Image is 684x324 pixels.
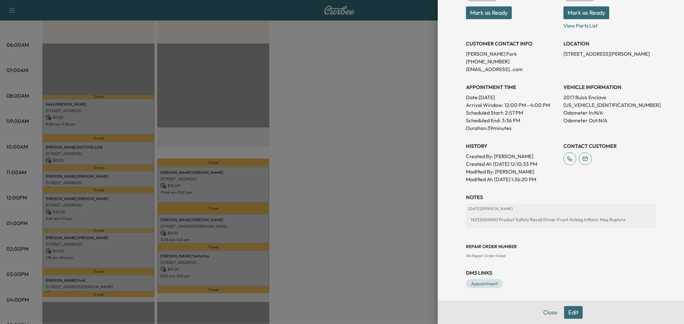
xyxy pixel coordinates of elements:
p: [STREET_ADDRESS][PERSON_NAME] [563,50,656,58]
p: View Parts List [563,19,656,29]
h3: CUSTOMER CONTACT INFO [466,40,558,47]
p: [EMAIL_ADDRESS]..com [466,65,558,73]
button: Mark as Ready [466,6,512,19]
h3: VEHICLE INFORMATION [563,83,656,91]
p: Arrival Window: [466,101,558,109]
p: Modified At : [DATE] 1:36:20 PM [466,175,558,183]
p: Odometer Out: N/A [563,117,656,124]
p: 2:57 PM [505,109,523,117]
h3: CONTACT CUSTOMER [563,142,656,150]
p: Duration: 39 minutes [466,124,558,132]
p: [PERSON_NAME] Fork [466,50,558,58]
button: Edit [564,306,583,319]
p: 2017 Buick Enclave [563,93,656,101]
p: [PHONE_NUMBER] [466,58,558,65]
span: 12:00 PM - 4:00 PM [504,101,550,109]
a: Appointment [466,279,503,288]
h3: DMS Links [466,269,656,277]
p: Created By : [PERSON_NAME] [466,152,558,160]
p: 3:36 PM [502,117,520,124]
h3: LOCATION [563,40,656,47]
p: [US_VEHICLE_IDENTIFICATION_NUMBER] [563,101,656,109]
p: Created At : [DATE] 12:10:33 PM [466,160,558,168]
span: No Repair Order linked [466,253,505,258]
h3: Repair Order number [466,243,656,250]
p: Date: [DATE] [466,93,558,101]
p: Scheduled End: [466,117,501,124]
p: Scheduled Start: [466,109,504,117]
h3: APPOINTMENT TIME [466,83,558,91]
button: Close [539,306,562,319]
div: N232404980 Product Safety Recall Driver Front Airbag Inflator May Rupture [469,214,653,225]
button: Mark as Ready [563,6,609,19]
p: Modified By : [PERSON_NAME] [466,168,558,175]
p: Odometer In: N/A [563,109,656,117]
h3: History [466,142,558,150]
h3: NOTES [466,193,656,201]
p: [DATE] | [PERSON_NAME] [469,206,653,211]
